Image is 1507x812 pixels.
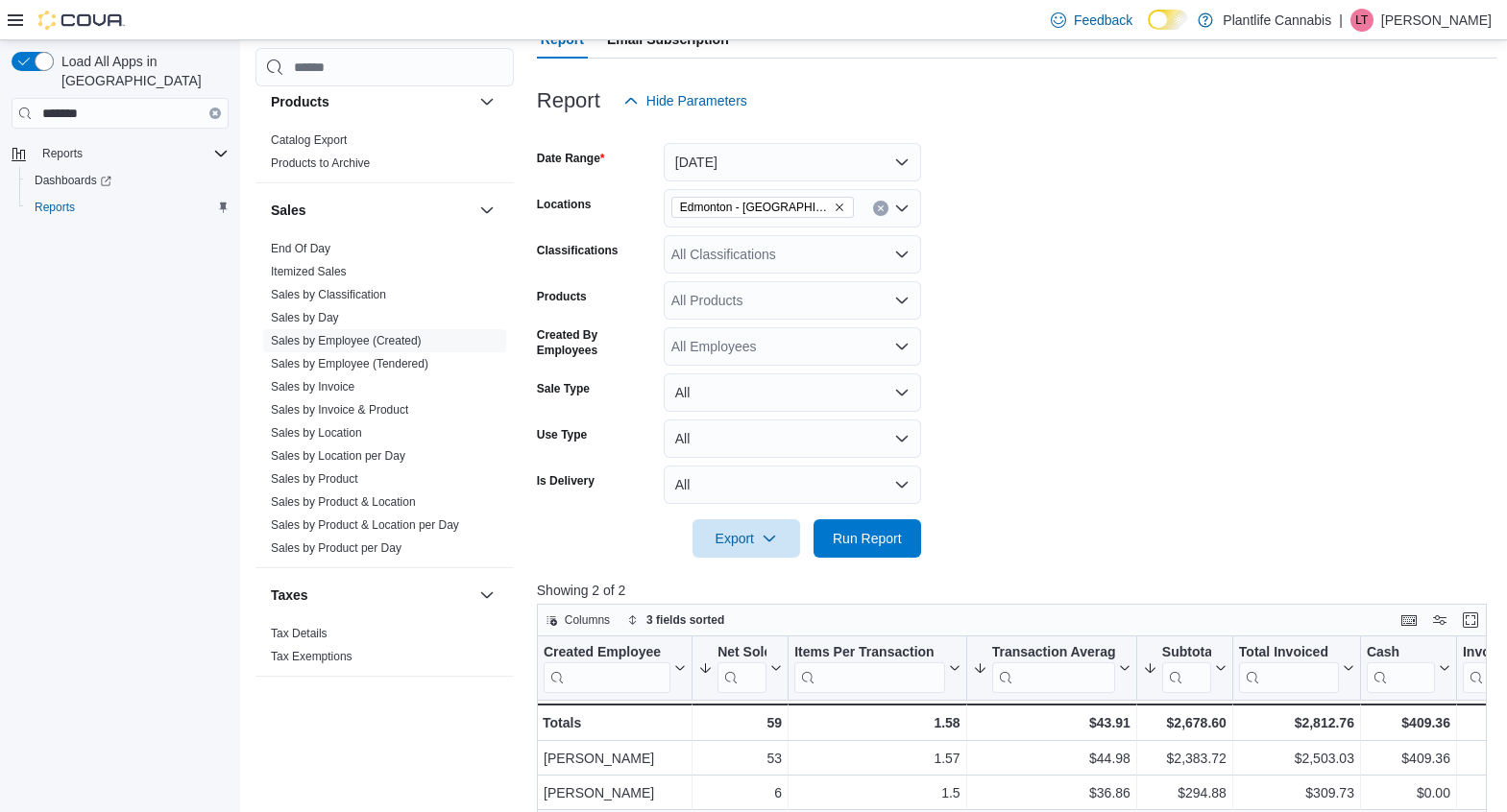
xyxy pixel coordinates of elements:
[1367,644,1435,662] div: Cash
[537,327,656,358] label: Created By Employees
[1162,644,1211,662] div: Subtotal
[271,92,472,111] button: Products
[698,781,782,804] div: 6
[1428,609,1451,632] button: Display options
[544,781,686,804] div: [PERSON_NAME]
[537,89,600,112] h3: Report
[1043,1,1140,39] a: Feedback
[271,92,329,111] h3: Products
[537,427,587,442] label: Use Type
[271,626,328,641] span: Tax Details
[12,132,229,271] nav: Complex example
[475,584,498,607] button: Taxes
[620,609,732,632] button: 3 fields sorted
[27,169,119,192] a: Dashboards
[894,293,910,308] button: Open list of options
[991,644,1114,662] div: Transaction Average
[271,379,354,394] span: Sales by Invoice
[873,201,888,216] button: Clear input
[271,425,362,441] span: Sales by Location
[565,612,610,628] span: Columns
[271,650,352,663] a: Tax Exemptions
[27,196,83,219] a: Reports
[693,519,800,558] button: Export
[1148,30,1149,31] span: Dark Mode
[544,644,670,693] div: Created Employee
[271,288,386,301] a: Sales by Classification
[271,649,352,664] span: Tax Exemptions
[475,199,498,222] button: Sales
[794,644,945,662] div: Items Per Transaction
[991,644,1114,693] div: Transaction Average
[664,466,921,504] button: All
[834,202,845,213] button: Remove Edmonton - Winterburn from selection in this group
[271,264,347,279] span: Itemized Sales
[271,311,339,324] a: Sales by Day
[35,142,90,165] button: Reports
[664,419,921,458] button: All
[537,581,1496,600] p: Showing 2 of 2
[271,380,354,394] a: Sales by Invoice
[271,356,428,371] span: Sales by Employee (Tendered)
[38,11,125,30] img: Cova
[537,289,587,304] label: Products
[794,747,960,770] div: 1.57
[972,781,1130,804] div: $36.86
[704,519,789,558] span: Export
[1367,644,1435,693] div: Cash
[972,747,1130,770] div: $44.98
[616,82,755,120] button: Hide Parameters
[794,644,945,693] div: Items Per Transaction
[35,200,75,215] span: Reports
[271,449,405,463] a: Sales by Location per Day
[537,381,590,396] label: Sale Type
[671,197,854,218] span: Edmonton - Winterburn
[271,155,370,171] span: Products to Archive
[646,91,747,110] span: Hide Parameters
[894,339,910,354] button: Open list of options
[833,529,902,548] span: Run Report
[543,711,686,734] div: Totals
[1239,644,1339,662] div: Total Invoiced
[271,133,347,147] a: Catalog Export
[19,194,236,221] button: Reports
[1143,711,1227,734] div: $2,678.60
[271,471,358,487] span: Sales by Product
[27,196,229,219] span: Reports
[544,644,686,693] button: Created Employee
[271,402,408,418] span: Sales by Invoice & Product
[255,237,514,567] div: Sales
[972,644,1130,693] button: Transaction Average
[698,747,782,770] div: 53
[1355,9,1368,32] span: LT
[271,541,401,555] a: Sales by Product per Day
[271,495,416,509] a: Sales by Product & Location
[1367,747,1450,770] div: $409.36
[271,156,370,170] a: Products to Archive
[271,201,472,220] button: Sales
[646,612,724,628] span: 3 fields sorted
[271,403,408,417] a: Sales by Invoice & Product
[1367,644,1450,693] button: Cash
[271,132,347,148] span: Catalog Export
[1381,9,1492,32] p: [PERSON_NAME]
[537,197,592,212] label: Locations
[255,622,514,676] div: Taxes
[1223,9,1331,32] p: Plantlife Cannabis
[271,334,422,347] a: Sales by Employee (Created)
[271,426,362,440] a: Sales by Location
[1367,781,1450,804] div: $0.00
[1459,609,1482,632] button: Enter fullscreen
[475,90,498,113] button: Products
[1143,644,1227,693] button: Subtotal
[209,107,221,119] button: Clear input
[1350,9,1373,32] div: Logan Tisdel
[1239,644,1354,693] button: Total Invoiced
[664,143,921,181] button: [DATE]
[255,129,514,182] div: Products
[1074,11,1132,30] span: Feedback
[814,519,921,558] button: Run Report
[271,357,428,370] a: Sales by Employee (Tendered)
[19,167,236,194] a: Dashboards
[717,644,766,662] div: Net Sold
